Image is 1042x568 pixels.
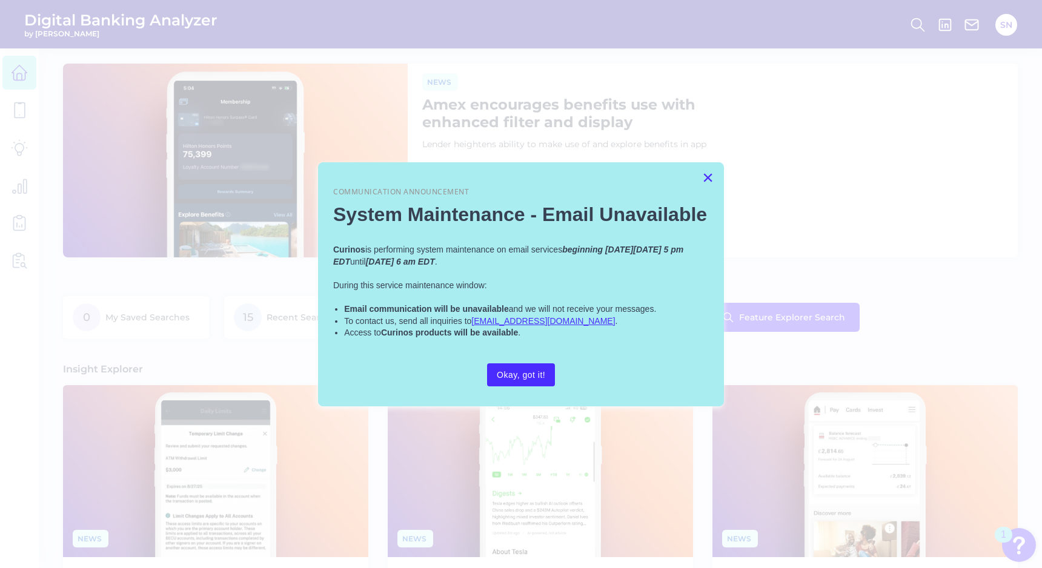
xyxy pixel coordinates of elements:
button: Close [702,168,714,187]
strong: Curinos products will be available [381,328,518,337]
span: Access to [344,328,381,337]
span: . [435,257,437,266]
p: During this service maintenance window: [333,280,709,292]
button: Okay, got it! [487,363,555,386]
span: To contact us, send all inquiries to [344,316,471,326]
strong: Email communication will be unavailable [344,304,509,314]
span: . [616,316,618,326]
a: [EMAIL_ADDRESS][DOMAIN_NAME] [471,316,615,326]
em: beginning [DATE][DATE] 5 pm EDT [333,245,686,266]
em: [DATE] 6 am EDT [366,257,435,266]
span: and we will not receive your messages. [509,304,657,314]
span: . [518,328,520,337]
span: is performing system maintenance on email services [365,245,562,254]
span: until [350,257,366,266]
p: Communication Announcement [333,187,709,197]
h2: System Maintenance - Email Unavailable [333,203,709,226]
strong: Curinos [333,245,365,254]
